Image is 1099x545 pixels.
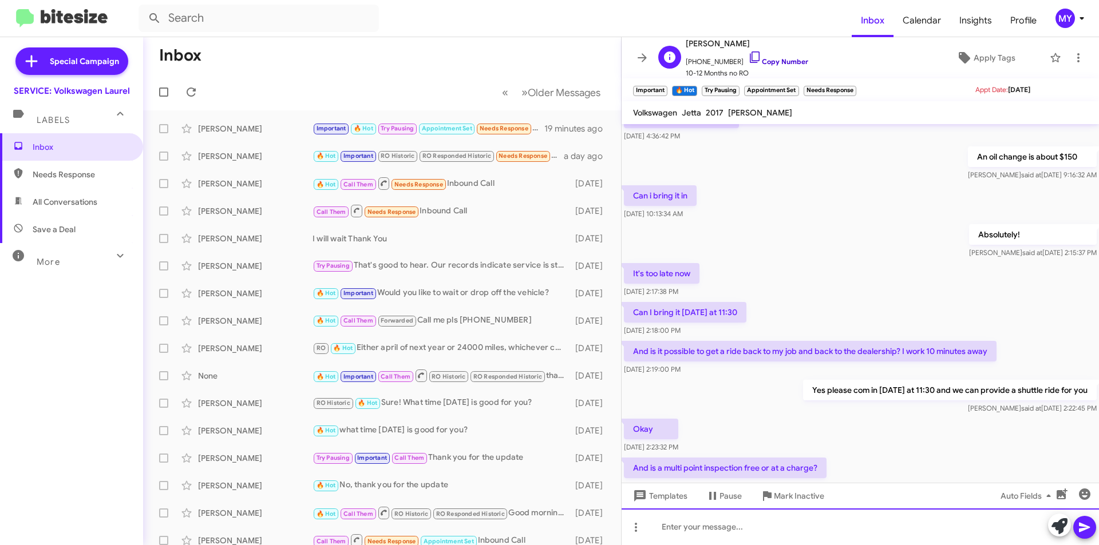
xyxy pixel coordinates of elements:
span: Forwarded [378,316,416,327]
div: [PERSON_NAME] [198,288,313,299]
span: RO Historic [394,510,428,518]
span: [DATE] 4:36:42 PM [624,132,680,140]
div: Inbound Call [313,204,570,218]
button: MY [1046,9,1086,28]
div: [PERSON_NAME] [198,343,313,354]
span: said at [1021,404,1041,412]
a: Special Campaign [15,47,128,75]
span: Appt Date: [975,85,1008,94]
button: Next [515,81,607,104]
div: Sure! What time [DATE] is good for you? [313,396,570,409]
span: [PERSON_NAME] [728,108,792,118]
span: Important [317,125,346,132]
div: [DATE] [570,370,612,381]
button: Mark Inactive [751,486,833,506]
span: 2017 [706,108,724,118]
span: [PERSON_NAME] [DATE] 9:16:32 AM [968,170,1097,179]
button: Auto Fields [991,486,1065,506]
div: None [198,370,313,381]
span: » [521,85,528,100]
small: Appointment Set [744,86,798,96]
nav: Page navigation example [496,81,607,104]
input: Search [139,5,379,32]
span: [PHONE_NUMBER] [686,50,808,67]
span: 🔥 Hot [317,317,336,324]
span: Volkswagen [633,108,677,118]
span: [DATE] 2:18:00 PM [624,326,681,335]
button: Pause [697,486,751,506]
p: It's too late now [624,263,699,284]
div: [DATE] [570,480,612,491]
div: [DATE] [570,452,612,464]
span: said at [1022,248,1042,257]
span: RO Responded Historic [422,152,491,160]
span: Insights [950,4,1001,37]
span: 🔥 Hot [358,399,377,407]
p: Can i bring it in [624,185,697,206]
div: [DATE] [570,315,612,327]
small: Important [633,86,667,96]
p: And is a multi point inspection free or at a charge? [624,458,827,478]
div: [DATE] [570,507,612,519]
div: Thank you for the update [313,451,570,464]
a: Copy Number [748,57,808,66]
span: More [37,257,60,267]
span: Call Them [343,510,373,518]
div: [PERSON_NAME] [198,150,313,162]
div: [PERSON_NAME] [198,260,313,272]
div: I will wait Thank You [313,233,570,244]
div: [DATE] [570,288,612,299]
span: 🔥 Hot [317,152,336,160]
div: That's good to hear. Our records indicate service is still needed on the vehicle. Did you service... [313,259,570,272]
span: Call Them [394,454,424,462]
div: [DATE] [570,178,612,189]
small: Try Pausing [702,86,740,96]
span: Templates [631,486,687,506]
span: Appointment Set [422,125,472,132]
span: 10-12 Months no RO [686,67,808,79]
div: [PERSON_NAME] [198,425,313,436]
span: [DATE] [1008,85,1030,94]
span: Save a Deal [33,224,76,235]
span: Important [357,454,387,462]
span: Jetta [682,108,701,118]
a: Calendar [894,4,950,37]
span: 🔥 Hot [317,427,336,434]
div: [DATE] [570,233,612,244]
span: [DATE] 2:23:32 PM [624,443,678,451]
p: Can I bring it [DATE] at 11:30 [624,302,746,323]
div: [PERSON_NAME] [198,507,313,519]
span: [DATE] 2:19:00 PM [624,365,681,373]
span: RO Historic [432,373,465,380]
span: RO Historic [317,399,350,407]
span: Try Pausing [317,454,350,462]
span: Needs Response [367,538,416,545]
span: said at [1021,170,1041,179]
span: RO Responded Historic [473,373,542,380]
span: Apply Tags [974,47,1015,68]
div: [DATE] [570,397,612,409]
span: Call Them [317,538,346,545]
span: Needs Response [394,181,443,188]
div: [DATE] [570,343,612,354]
span: Needs Response [367,208,416,216]
a: Inbox [852,4,894,37]
span: [DATE] 10:13:34 AM [624,209,683,218]
h1: Inbox [159,46,201,65]
span: [PERSON_NAME] [686,37,808,50]
span: 🔥 Hot [317,482,336,489]
span: Important [343,289,373,297]
span: Important [343,373,373,380]
p: An oil change is about $150 [968,146,1097,167]
a: Profile [1001,4,1046,37]
span: Appointment Set [424,538,474,545]
span: Call Them [343,317,373,324]
button: Apply Tags [927,47,1044,68]
span: Important [343,152,373,160]
div: a day ago [564,150,612,162]
span: Call Them [381,373,410,380]
div: Inbound Call [313,176,570,190]
button: Previous [495,81,515,104]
